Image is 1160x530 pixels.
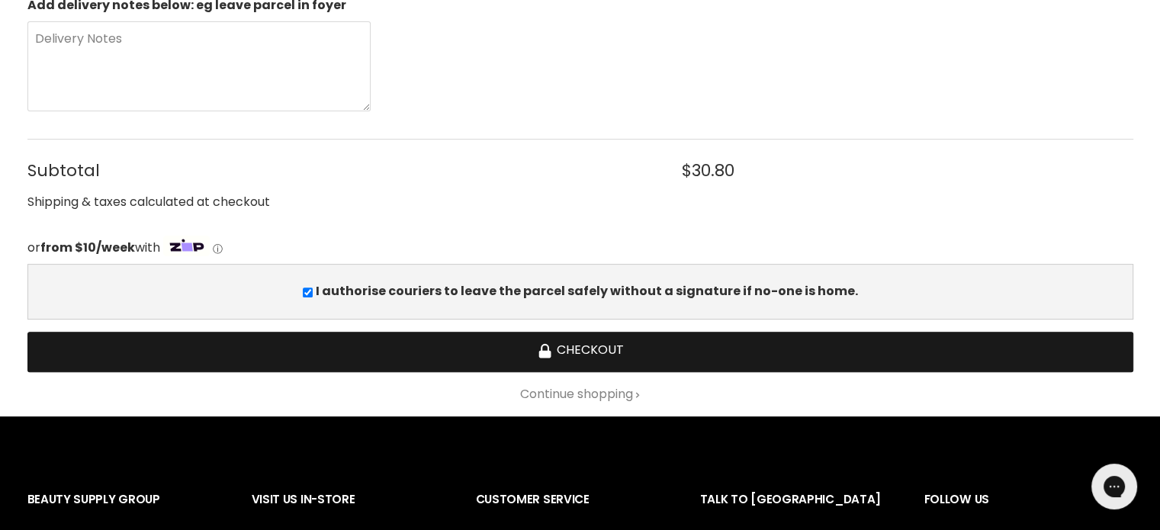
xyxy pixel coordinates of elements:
[163,236,210,257] img: Zip Logo
[27,239,160,256] span: or with
[681,161,734,180] span: $30.80
[40,239,135,256] strong: from $10/week
[316,282,858,300] b: I authorise couriers to leave the parcel safely without a signature if no-one is home.
[27,332,1133,372] button: Checkout
[27,193,1133,212] div: Shipping & taxes calculated at checkout
[27,387,1133,401] a: Continue shopping
[27,161,649,180] span: Subtotal
[1084,458,1145,515] iframe: Gorgias live chat messenger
